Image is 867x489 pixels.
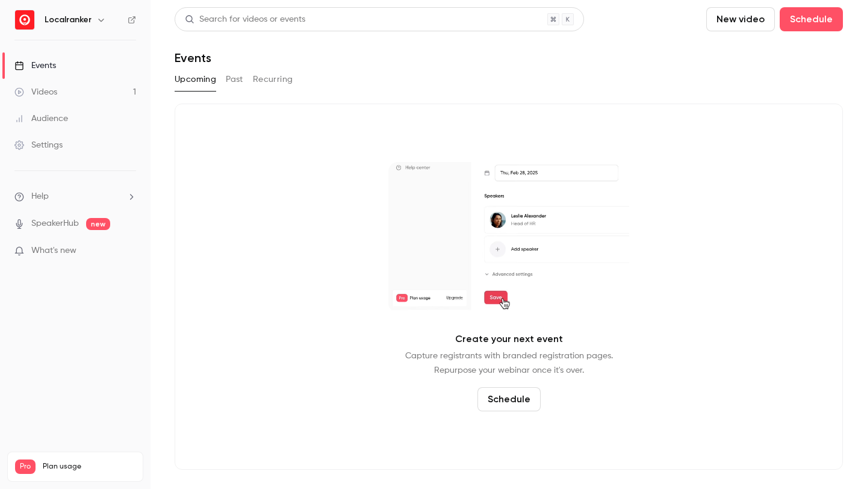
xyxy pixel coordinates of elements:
li: help-dropdown-opener [14,190,136,203]
div: Videos [14,86,57,98]
p: Create your next event [455,332,563,346]
div: Settings [14,139,63,151]
div: Audience [14,113,68,125]
button: Schedule [477,387,541,411]
div: Events [14,60,56,72]
span: Plan usage [43,462,135,472]
a: SpeakerHub [31,217,79,230]
h1: Events [175,51,211,65]
h6: Localranker [45,14,92,26]
span: What's new [31,244,76,257]
p: Capture registrants with branded registration pages. Repurpose your webinar once it's over. [405,349,613,378]
button: Upcoming [175,70,216,89]
span: new [86,218,110,230]
span: Pro [15,459,36,474]
button: New video [706,7,775,31]
button: Recurring [253,70,293,89]
button: Schedule [780,7,843,31]
img: Localranker [15,10,34,30]
button: Past [226,70,243,89]
div: Search for videos or events [185,13,305,26]
span: Help [31,190,49,203]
